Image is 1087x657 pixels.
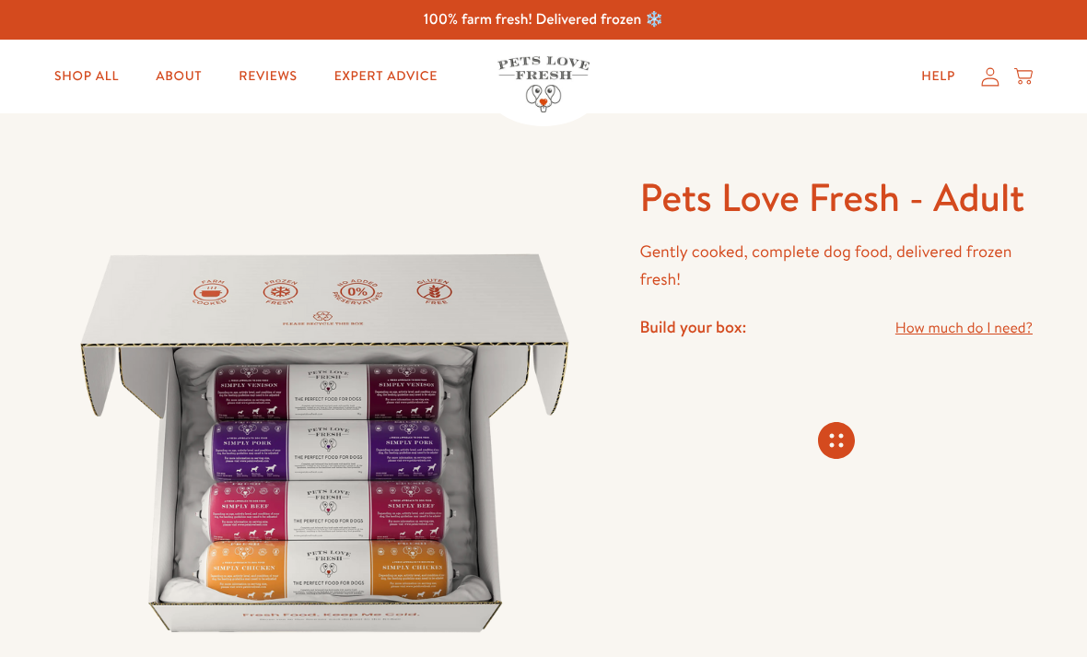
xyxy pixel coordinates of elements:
a: Shop All [40,58,134,95]
a: Help [906,58,970,95]
a: About [141,58,216,95]
svg: Connecting store [818,422,855,459]
a: Reviews [224,58,311,95]
a: How much do I need? [895,316,1033,341]
img: Pets Love Fresh [497,56,590,112]
h1: Pets Love Fresh - Adult [639,172,1033,223]
p: Gently cooked, complete dog food, delivered frozen fresh! [639,238,1033,294]
a: Expert Advice [320,58,452,95]
h4: Build your box: [639,316,746,337]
